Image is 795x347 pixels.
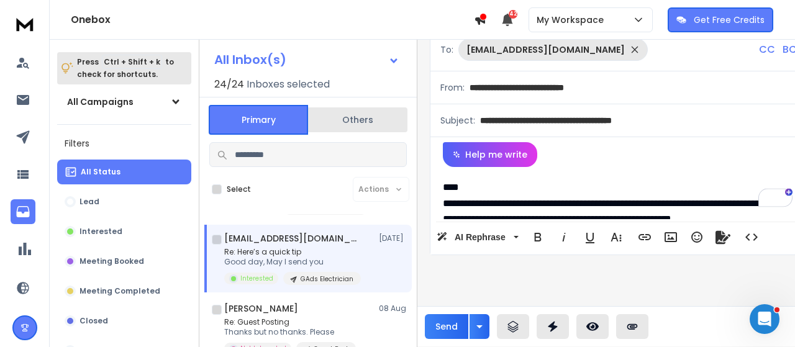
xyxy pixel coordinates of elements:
[224,317,356,327] p: Re: Guest Posting
[440,114,475,127] p: Subject:
[301,274,353,284] p: GAds Electrician
[604,225,628,250] button: More Text
[750,304,779,334] iframe: Intercom live chat
[79,256,144,266] p: Meeting Booked
[224,247,361,257] p: Re: Here’s a quick tip
[57,89,191,114] button: All Campaigns
[81,167,120,177] p: All Status
[79,197,99,207] p: Lead
[57,249,191,274] button: Meeting Booked
[57,160,191,184] button: All Status
[440,43,453,56] p: To:
[79,286,160,296] p: Meeting Completed
[227,184,251,194] label: Select
[57,135,191,152] h3: Filters
[77,56,174,81] p: Press to check for shortcuts.
[759,42,775,57] p: CC
[537,14,609,26] p: My Workspace
[440,81,465,94] p: From:
[57,189,191,214] button: Lead
[214,53,286,66] h1: All Inbox(s)
[509,10,517,19] span: 42
[214,77,244,92] span: 24 / 24
[240,274,273,283] p: Interested
[102,55,162,69] span: Ctrl + Shift + k
[71,12,474,27] h1: Onebox
[57,279,191,304] button: Meeting Completed
[224,302,298,315] h1: [PERSON_NAME]
[425,314,468,339] button: Send
[578,225,602,250] button: Underline (Ctrl+U)
[379,304,407,313] p: 08 Aug
[379,233,407,243] p: [DATE]
[209,105,308,135] button: Primary
[79,227,122,237] p: Interested
[685,225,709,250] button: Emoticons
[308,106,407,133] button: Others
[694,14,765,26] p: Get Free Credits
[633,225,656,250] button: Insert Link (Ctrl+K)
[79,316,108,326] p: Closed
[247,77,330,92] h3: Inboxes selected
[12,12,37,35] img: logo
[552,225,576,250] button: Italic (Ctrl+I)
[659,225,683,250] button: Insert Image (Ctrl+P)
[224,257,361,267] p: Good day, May I send you
[711,225,735,250] button: Signature
[224,232,361,245] h1: [EMAIL_ADDRESS][DOMAIN_NAME]
[668,7,773,32] button: Get Free Credits
[57,309,191,333] button: Closed
[434,225,521,250] button: AI Rephrase
[57,219,191,244] button: Interested
[452,232,508,243] span: AI Rephrase
[224,327,356,337] p: Thanks but no thanks. Please
[67,96,134,108] h1: All Campaigns
[466,43,625,56] p: [EMAIL_ADDRESS][DOMAIN_NAME]
[204,47,409,72] button: All Inbox(s)
[740,225,763,250] button: Code View
[443,142,537,167] button: Help me write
